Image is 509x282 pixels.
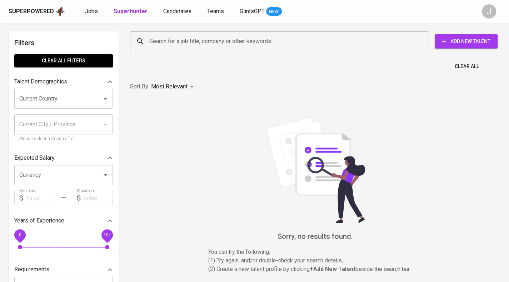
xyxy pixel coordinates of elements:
[14,75,113,89] div: Talent Demographics
[114,8,148,15] b: Superhunter
[14,77,67,86] p: Talent Demographics
[207,7,225,16] a: Teams
[208,248,423,256] p: You can try the following :
[103,232,111,237] span: 10+
[455,62,479,71] span: Clear All
[14,151,113,165] div: Expected Salary
[9,7,54,16] div: Superpowered
[151,80,196,93] div: Most Relevant
[14,262,113,277] div: Requirements
[151,82,188,91] p: Most Relevant
[130,231,500,242] h6: Sorry, no results found.
[310,266,355,272] b: + Add New Talent
[14,265,49,274] p: Requirements
[14,37,113,48] h6: Filters
[19,135,108,143] p: Please select a Country first
[240,8,265,15] span: GlintsGPT
[207,8,224,15] span: Teams
[163,7,193,16] a: Candidates
[208,265,423,273] p: (2) Create a new talent profile by clicking beside the search bar.
[85,8,98,15] span: Jobs
[452,60,482,73] button: Clear All
[19,232,21,237] span: 0
[100,170,110,180] button: Open
[240,7,282,16] a: GlintsGPT NEW
[14,214,113,228] div: Years of Experience
[83,191,113,205] input: Value
[482,4,496,19] div: J
[20,56,107,65] span: Clear All filters
[9,6,65,17] a: Superpoweredapp logo
[26,191,55,205] input: Value
[14,216,64,225] p: Years of Experience
[14,154,55,162] p: Expected Salary
[262,116,369,223] img: file_searching.svg
[208,256,423,265] p: (1) Try again, and/or double-check your search details,
[163,8,191,15] span: Candidates
[14,54,113,67] button: Clear All filters
[100,94,110,104] button: Open
[266,8,282,15] span: NEW
[55,6,65,17] img: app logo
[85,7,99,16] a: Jobs
[114,7,149,16] a: Superhunter
[440,37,492,46] span: Add New Talent
[130,82,148,91] p: Sort By
[435,34,498,48] button: Add New Talent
